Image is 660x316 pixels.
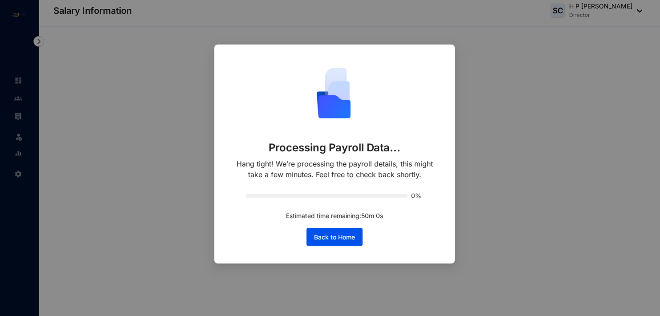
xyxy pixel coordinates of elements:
p: Processing Payroll Data... [269,141,401,155]
p: Hang tight! We’re processing the payroll details, this might take a few minutes. Feel free to che... [232,158,437,180]
span: Back to Home [314,233,355,242]
p: Estimated time remaining: 50 m 0 s [286,211,383,221]
span: 0% [411,193,424,199]
button: Back to Home [306,228,363,246]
